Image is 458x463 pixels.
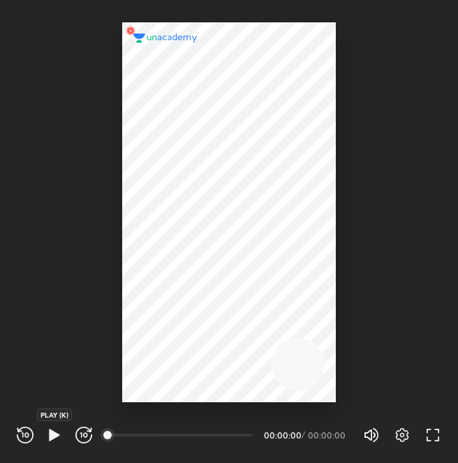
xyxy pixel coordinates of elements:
img: wMgqJGBwKWe8AAAAABJRU5ErkJggg== [122,22,139,39]
div: / [302,431,305,439]
div: PLAY (K) [37,409,72,421]
div: 00:00:00 [264,431,299,439]
div: 00:00:00 [308,431,346,439]
img: logo.2a7e12a2.svg [133,34,198,43]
